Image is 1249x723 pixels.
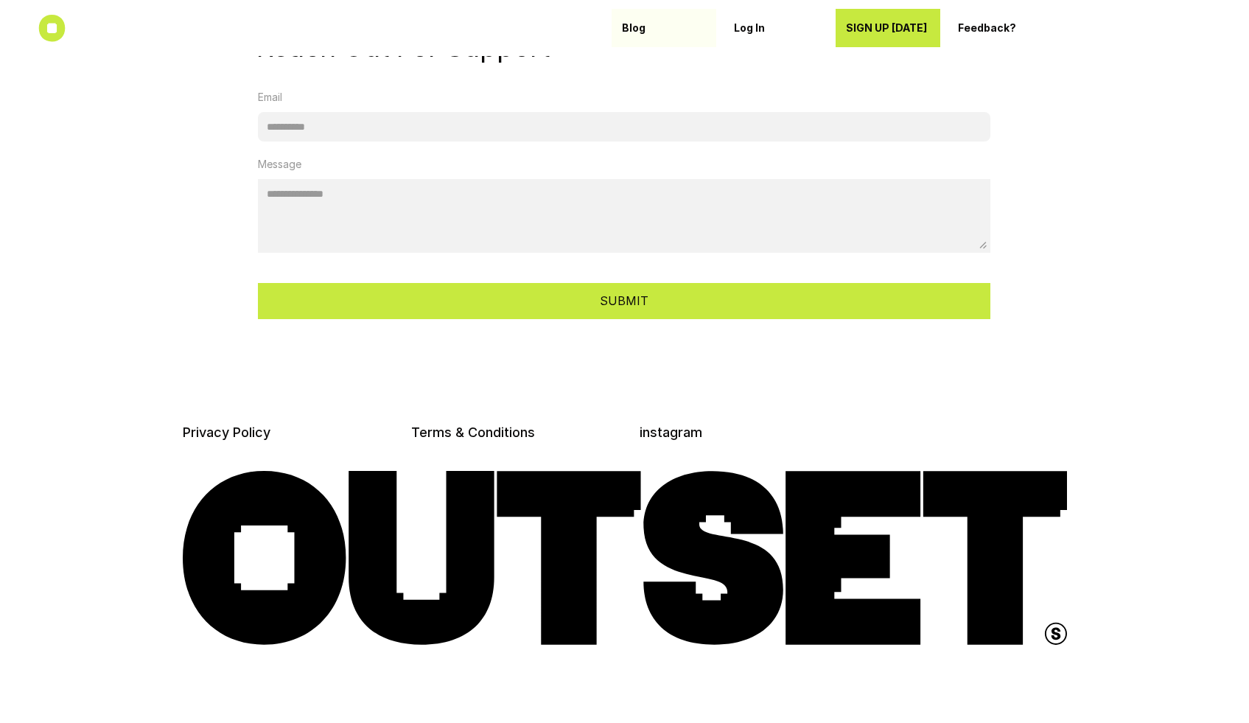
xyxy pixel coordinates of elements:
[612,9,716,47] a: Blog
[183,425,270,440] a: Privacy Policy
[599,293,648,309] p: SUBMIT
[836,9,940,47] a: SIGN UP [DATE]
[640,425,702,440] a: instagram
[411,425,535,440] a: Terms & Conditions
[846,22,930,35] p: SIGN UP [DATE]
[257,89,281,105] p: Email
[724,9,828,47] a: Log In
[622,22,706,35] p: Blog
[257,179,990,253] textarea: Message
[948,9,1052,47] a: Feedback?
[958,22,1042,35] p: Feedback?
[257,112,990,142] input: Email
[734,22,818,35] p: Log In
[257,283,990,319] button: SUBMIT
[257,156,301,172] p: Message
